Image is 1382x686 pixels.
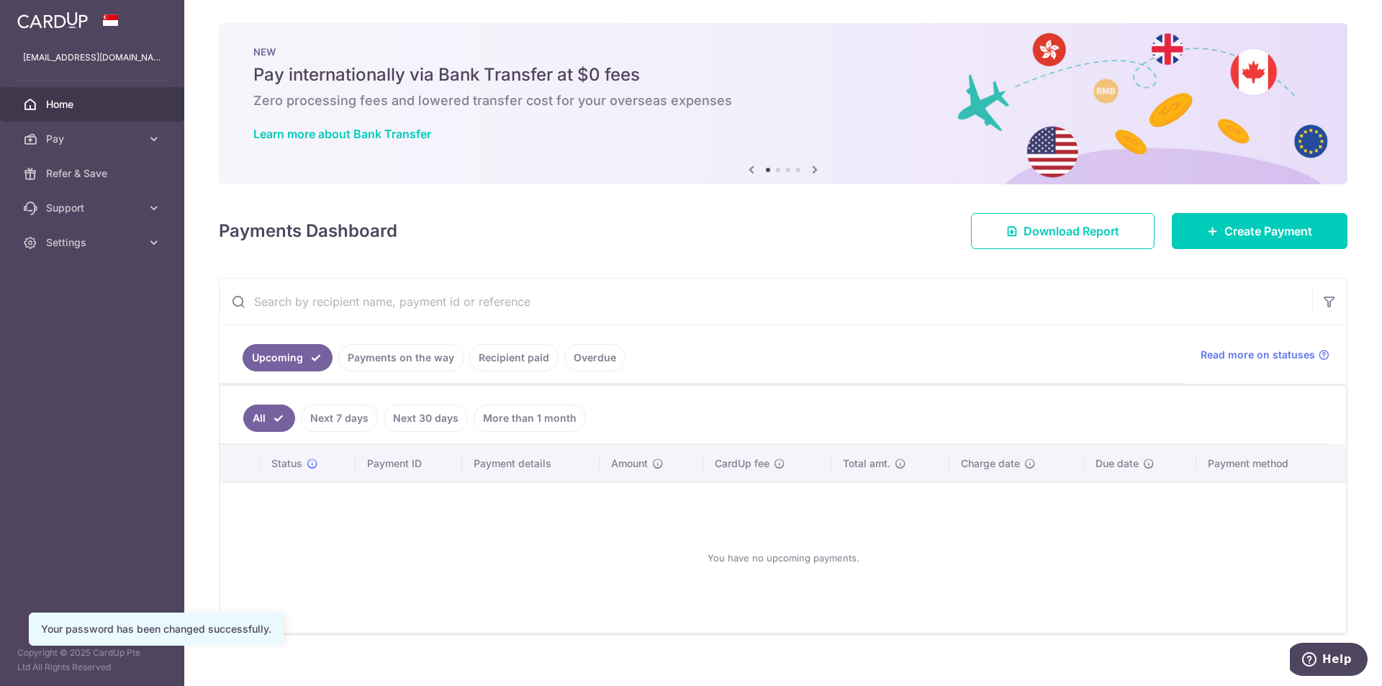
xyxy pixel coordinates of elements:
[1024,222,1119,240] span: Download Report
[253,46,1313,58] p: NEW
[253,127,431,141] a: Learn more about Bank Transfer
[1224,222,1312,240] span: Create Payment
[338,344,464,371] a: Payments on the way
[219,23,1347,184] img: Bank transfer banner
[469,344,559,371] a: Recipient paid
[1096,456,1139,471] span: Due date
[301,405,378,432] a: Next 7 days
[715,456,769,471] span: CardUp fee
[384,405,468,432] a: Next 30 days
[611,456,648,471] span: Amount
[219,218,397,244] h4: Payments Dashboard
[243,344,333,371] a: Upcoming
[46,166,141,181] span: Refer & Save
[46,201,141,215] span: Support
[1201,348,1329,362] a: Read more on statuses
[961,456,1020,471] span: Charge date
[1196,445,1346,482] th: Payment method
[253,63,1313,86] h5: Pay internationally via Bank Transfer at $0 fees
[46,235,141,250] span: Settings
[356,445,462,482] th: Payment ID
[41,622,271,636] div: Your password has been changed successfully.
[462,445,600,482] th: Payment details
[17,12,88,29] img: CardUp
[1290,643,1368,679] iframe: Opens a widget where you can find more information
[1201,348,1315,362] span: Read more on statuses
[238,495,1329,621] div: You have no upcoming payments.
[46,132,141,146] span: Pay
[46,97,141,112] span: Home
[971,213,1155,249] a: Download Report
[243,405,295,432] a: All
[843,456,890,471] span: Total amt.
[271,456,302,471] span: Status
[1172,213,1347,249] a: Create Payment
[474,405,586,432] a: More than 1 month
[23,50,161,65] p: [EMAIL_ADDRESS][DOMAIN_NAME]
[220,279,1312,325] input: Search by recipient name, payment id or reference
[253,92,1313,109] h6: Zero processing fees and lowered transfer cost for your overseas expenses
[564,344,625,371] a: Overdue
